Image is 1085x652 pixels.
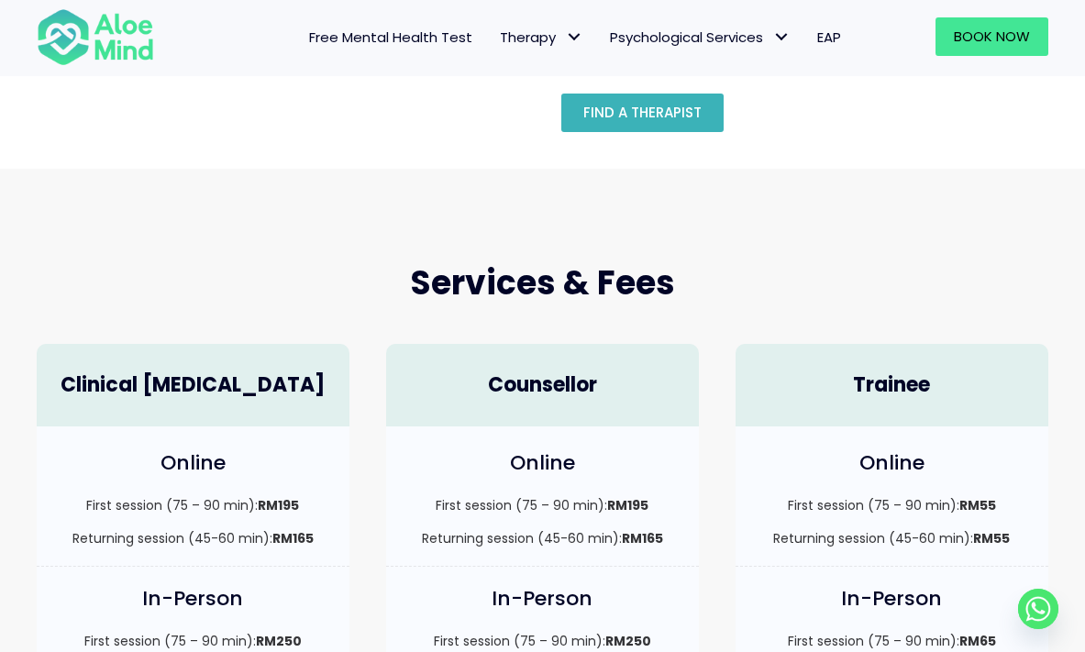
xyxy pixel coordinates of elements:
h4: In-Person [55,585,331,613]
a: Free Mental Health Test [295,18,486,57]
p: First session (75 – 90 min): [754,496,1030,514]
strong: RM195 [258,496,299,514]
img: Aloe mind Logo [37,7,154,67]
nav: Menu [172,18,856,57]
h4: In-Person [404,585,681,613]
span: Find a therapist [583,103,702,122]
p: First session (75 – 90 min): [404,496,681,514]
p: First session (75 – 90 min): [55,632,331,650]
strong: RM165 [622,529,663,547]
a: TherapyTherapy: submenu [486,18,596,57]
h4: Trainee [754,371,1030,400]
a: Book Now [936,17,1048,56]
strong: RM250 [605,632,651,650]
strong: RM250 [256,632,302,650]
a: EAP [803,18,855,57]
span: Psychological Services [610,28,790,47]
strong: RM65 [959,632,996,650]
p: Returning session (45-60 min): [55,529,331,547]
h4: In-Person [754,585,1030,613]
span: Free Mental Health Test [309,28,472,47]
a: Whatsapp [1018,589,1058,629]
span: EAP [817,28,841,47]
a: Find a therapist [561,94,724,132]
strong: RM195 [607,496,648,514]
strong: RM55 [959,496,996,514]
span: Psychological Services: submenu [768,24,794,50]
h4: Online [754,449,1030,478]
h4: Counsellor [404,371,681,400]
p: First session (75 – 90 min): [55,496,331,514]
span: Book Now [954,27,1030,46]
span: Services & Fees [410,260,675,306]
h4: Clinical [MEDICAL_DATA] [55,371,331,400]
a: Psychological ServicesPsychological Services: submenu [596,18,803,57]
h4: Online [55,449,331,478]
strong: RM165 [272,529,314,547]
p: First session (75 – 90 min): [404,632,681,650]
span: Therapy [500,28,582,47]
strong: RM55 [973,529,1010,547]
p: Returning session (45-60 min): [404,529,681,547]
p: Returning session (45-60 min): [754,529,1030,547]
h4: Online [404,449,681,478]
p: First session (75 – 90 min): [754,632,1030,650]
span: Therapy: submenu [560,24,587,50]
